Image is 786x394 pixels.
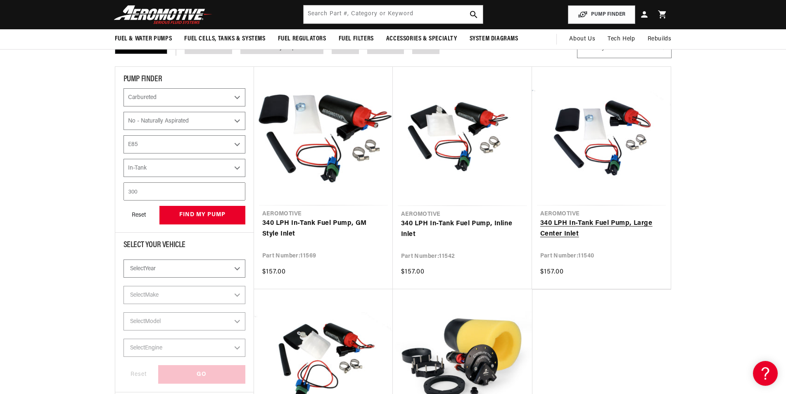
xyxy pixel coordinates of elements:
[123,112,245,130] select: Power Adder
[123,241,245,251] div: Select Your Vehicle
[648,35,672,44] span: Rebuilds
[465,5,483,24] button: search button
[332,29,380,49] summary: Fuel Filters
[463,29,525,49] summary: System Diagrams
[278,35,326,43] span: Fuel Regulators
[123,182,245,201] input: Enter Horsepower
[540,218,663,239] a: 340 LPH In-Tank Fuel Pump, Large Center Inlet
[304,5,483,24] input: Search by Part Number, Category or Keyword
[386,35,457,43] span: Accessories & Specialty
[109,29,178,49] summary: Fuel & Water Pumps
[184,35,265,43] span: Fuel Cells, Tanks & Systems
[123,88,245,106] select: CARB or EFI
[601,29,641,49] summary: Tech Help
[159,206,245,224] button: find my pump
[123,159,245,177] select: Mounting
[262,218,385,239] a: 340 LPH In-Tank Fuel Pump, GM Style Inlet
[123,286,245,304] select: Make
[123,339,245,357] select: Engine
[123,135,245,153] select: Fuel
[123,260,245,278] select: Year
[272,29,332,49] summary: Fuel Regulators
[178,29,271,49] summary: Fuel Cells, Tanks & Systems
[470,35,518,43] span: System Diagrams
[123,312,245,330] select: Model
[123,206,154,224] button: Reset
[380,29,463,49] summary: Accessories & Specialty
[641,29,678,49] summary: Rebuilds
[568,5,635,24] button: PUMP FINDER
[339,35,374,43] span: Fuel Filters
[608,35,635,44] span: Tech Help
[563,29,601,49] a: About Us
[112,5,215,24] img: Aeromotive
[115,35,172,43] span: Fuel & Water Pumps
[401,219,524,240] a: 340 LPH In-Tank Fuel Pump, Inline Inlet
[123,75,162,83] span: PUMP FINDER
[569,36,595,42] span: About Us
